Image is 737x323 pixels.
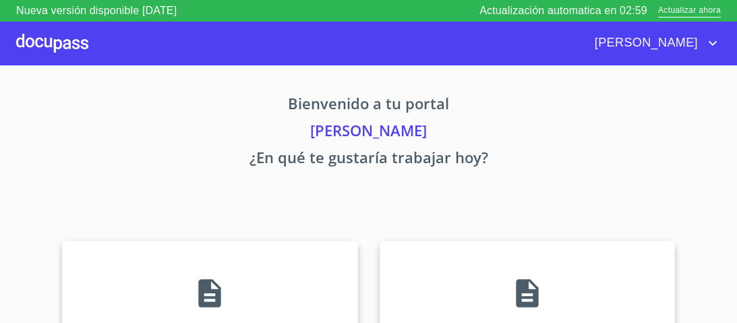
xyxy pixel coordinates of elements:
[16,3,177,19] p: Nueva versión disponible [DATE]
[585,32,705,54] span: [PERSON_NAME]
[16,92,721,119] p: Bienvenido a tu portal
[16,146,721,173] p: ¿En qué te gustaría trabajar hoy?
[16,119,721,146] p: [PERSON_NAME]
[658,4,721,18] span: Actualizar ahora
[479,3,647,19] p: Actualización automatica en 02:59
[585,32,721,54] button: account of current user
